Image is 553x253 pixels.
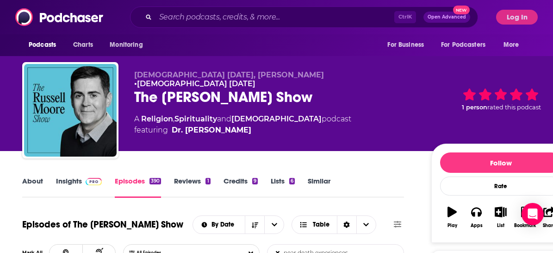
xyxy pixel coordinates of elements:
div: Sort Direction [337,216,356,234]
button: open menu [103,36,155,54]
button: open menu [193,221,245,228]
span: , [173,114,174,123]
a: [DEMOGRAPHIC_DATA] [DATE] [137,79,255,88]
a: Episodes390 [115,177,161,198]
div: 1 [205,178,210,184]
div: List [497,223,504,228]
a: Charts [67,36,99,54]
span: Ctrl K [394,11,416,23]
a: Similar [308,177,330,198]
button: open menu [497,36,531,54]
h1: Episodes of The [PERSON_NAME] Show [22,219,183,230]
button: List [489,201,513,234]
button: Log In [496,10,538,25]
div: Open Intercom Messenger [522,203,544,225]
div: Apps [471,223,483,228]
span: Monitoring [110,38,143,51]
div: Search podcasts, credits, & more... [130,6,478,28]
button: Bookmark [513,201,537,234]
span: More [503,38,519,51]
span: For Business [387,38,424,51]
input: Search podcasts, credits, & more... [155,10,394,25]
span: rated this podcast [487,104,541,111]
button: open menu [435,36,499,54]
a: InsightsPodchaser Pro [56,177,102,198]
img: Podchaser - Follow, Share and Rate Podcasts [15,8,104,26]
span: • [134,79,255,88]
a: Lists6 [271,177,295,198]
img: The Russell Moore Show [24,64,117,157]
span: [DEMOGRAPHIC_DATA] [DATE], [PERSON_NAME] [134,70,324,79]
span: and [217,114,231,123]
span: 1 person [462,104,487,111]
div: 9 [252,178,258,184]
button: Open AdvancedNew [423,12,470,23]
span: By Date [211,221,237,228]
span: Open Advanced [428,15,466,19]
span: For Podcasters [441,38,485,51]
span: Podcasts [29,38,56,51]
span: Table [313,221,329,228]
a: Reviews1 [174,177,210,198]
div: Bookmark [514,223,536,228]
h2: Choose List sort [193,215,285,234]
button: open menu [264,216,284,234]
div: A podcast [134,114,351,136]
a: About [22,177,43,198]
div: 6 [289,178,295,184]
div: Play [447,223,457,228]
img: Podchaser Pro [86,178,102,185]
button: open menu [22,36,68,54]
a: Credits9 [224,177,258,198]
a: [DEMOGRAPHIC_DATA] [231,114,322,123]
a: Dr. Russell Moore [172,125,251,136]
button: open menu [381,36,435,54]
button: Choose View [292,215,376,234]
button: Apps [464,201,488,234]
a: Spirituality [174,114,217,123]
span: New [453,6,470,14]
span: Charts [73,38,93,51]
a: Religion [141,114,173,123]
div: 390 [149,178,161,184]
button: Play [440,201,464,234]
button: Sort Direction [245,216,264,234]
span: featuring [134,125,351,136]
